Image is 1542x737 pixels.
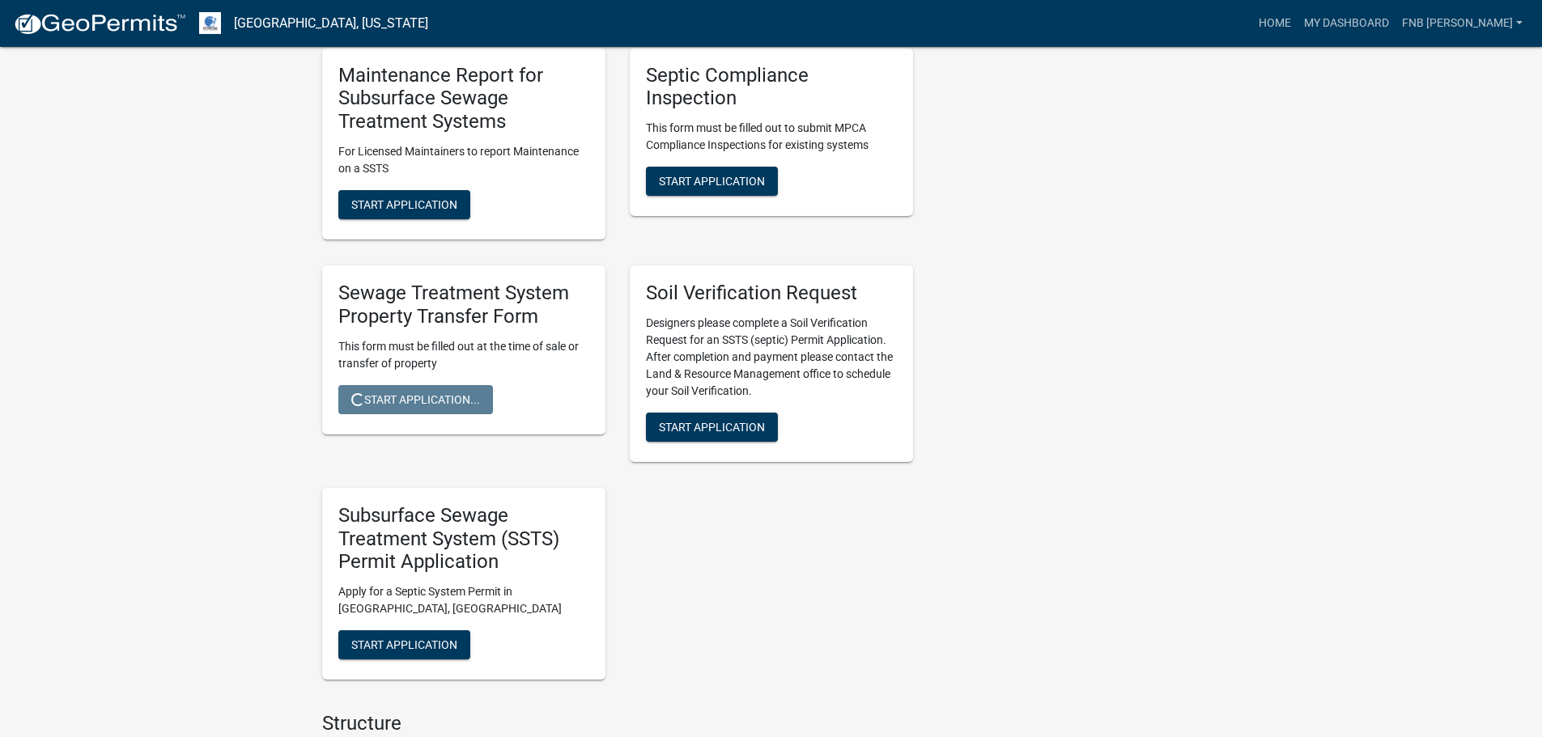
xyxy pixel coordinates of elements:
h5: Sewage Treatment System Property Transfer Form [338,282,589,328]
span: Start Application [659,175,765,188]
span: Start Application [659,420,765,433]
span: Start Application [351,638,457,651]
a: [GEOGRAPHIC_DATA], [US_STATE] [234,10,428,37]
p: Designers please complete a Soil Verification Request for an SSTS (septic) Permit Application. Af... [646,315,897,400]
h5: Soil Verification Request [646,282,897,305]
h5: Subsurface Sewage Treatment System (SSTS) Permit Application [338,504,589,574]
h4: Structure [322,712,913,735]
button: Start Application... [338,385,493,414]
button: Start Application [646,413,778,442]
h5: Septic Compliance Inspection [646,64,897,111]
a: My Dashboard [1298,8,1395,39]
p: Apply for a Septic System Permit in [GEOGRAPHIC_DATA], [GEOGRAPHIC_DATA] [338,583,589,617]
button: Start Application [338,190,470,219]
a: FNB [PERSON_NAME] [1395,8,1529,39]
span: Start Application [351,198,457,211]
img: Otter Tail County, Minnesota [199,12,221,34]
p: For Licensed Maintainers to report Maintenance on a SSTS [338,143,589,177]
button: Start Application [646,167,778,196]
button: Start Application [338,630,470,659]
h5: Maintenance Report for Subsurface Sewage Treatment Systems [338,64,589,133]
p: This form must be filled out to submit MPCA Compliance Inspections for existing systems [646,120,897,154]
p: This form must be filled out at the time of sale or transfer of property [338,338,589,372]
span: Start Application... [351,392,480,405]
a: Home [1252,8,1298,39]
